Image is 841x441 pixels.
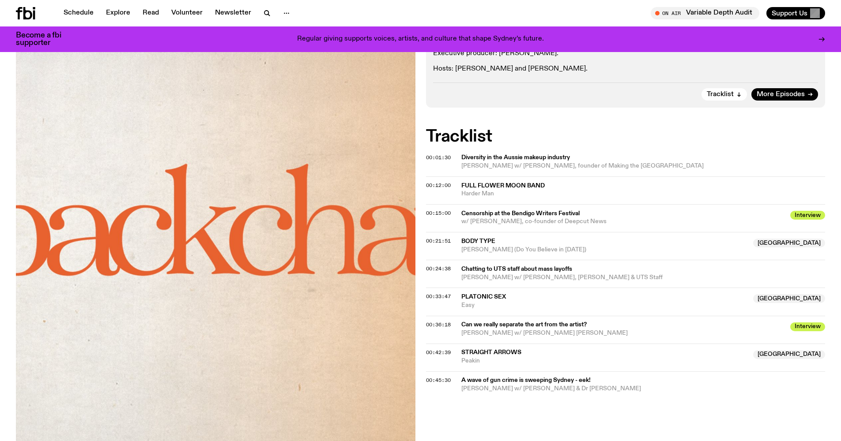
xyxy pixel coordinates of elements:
span: [PERSON_NAME] w/ [PERSON_NAME] & Dr [PERSON_NAME] [461,385,641,392]
span: [GEOGRAPHIC_DATA] [753,294,825,303]
span: Chatting to UTS staff about mass layoffs [461,265,820,273]
span: Platonic Sex [461,294,506,300]
span: [PERSON_NAME] (Do You Believe in [DATE]) [461,246,748,254]
span: Censorship at the Bendigo Writers Festival [461,209,785,218]
span: Body Type [461,238,495,244]
p: Executive producer: [PERSON_NAME]. [433,49,818,58]
a: Volunteer [166,7,208,19]
span: [GEOGRAPHIC_DATA] [753,350,825,359]
span: Can we really separate the art from the artist? [461,321,785,329]
button: On AirVariable Depth Audit [651,7,759,19]
span: w/ [PERSON_NAME], co-founder of Deepcut News [461,218,607,224]
button: 00:45:30 [426,378,451,383]
span: 00:21:51 [426,237,451,244]
span: 00:24:38 [426,265,451,272]
span: Easy [461,301,748,310]
button: 00:12:00 [426,183,451,188]
button: 00:33:47 [426,294,451,299]
a: Explore [101,7,136,19]
span: Tracklist [707,91,734,98]
button: Support Us [766,7,825,19]
p: Regular giving supports voices, artists, and culture that shape Sydney’s future. [297,35,544,43]
span: [PERSON_NAME] w/ [PERSON_NAME] [PERSON_NAME] [461,330,628,336]
a: Read [137,7,164,19]
span: Peakin [461,357,748,365]
span: 00:45:30 [426,377,451,384]
span: 00:33:47 [426,293,451,300]
span: Harder Man [461,190,826,198]
span: 00:12:00 [426,182,451,189]
span: [PERSON_NAME] w/ [PERSON_NAME], founder of Making the [GEOGRAPHIC_DATA] [461,163,704,169]
button: 00:42:39 [426,350,451,355]
span: 00:42:39 [426,349,451,356]
span: More Episodes [757,91,805,98]
button: 00:21:51 [426,239,451,243]
span: [PERSON_NAME] w/ [PERSON_NAME], [PERSON_NAME] & UTS Staff [461,274,663,280]
span: Support Us [772,9,807,17]
button: 00:24:38 [426,266,451,271]
span: 00:01:30 [426,154,451,161]
span: Straight Arrows [461,349,521,355]
span: 00:36:18 [426,321,451,328]
a: Schedule [58,7,99,19]
span: [GEOGRAPHIC_DATA] [753,239,825,247]
button: 00:15:00 [426,211,451,216]
a: Newsletter [210,7,256,19]
span: Full Flower Moon Band [461,183,545,189]
h3: Become a fbi supporter [16,32,72,47]
p: Hosts: [PERSON_NAME] and [PERSON_NAME]. [433,65,818,73]
a: More Episodes [751,88,818,101]
span: 00:15:00 [426,209,451,217]
span: A wave of gun crime is sweeping Sydney - eek! [461,376,820,385]
span: Diversity in the Aussie makeup industry [461,153,820,162]
span: Interview [790,322,825,331]
span: Interview [790,211,825,220]
button: 00:36:18 [426,322,451,327]
button: Tracklist [701,88,747,101]
button: 00:01:30 [426,155,451,160]
h2: Tracklist [426,129,826,145]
